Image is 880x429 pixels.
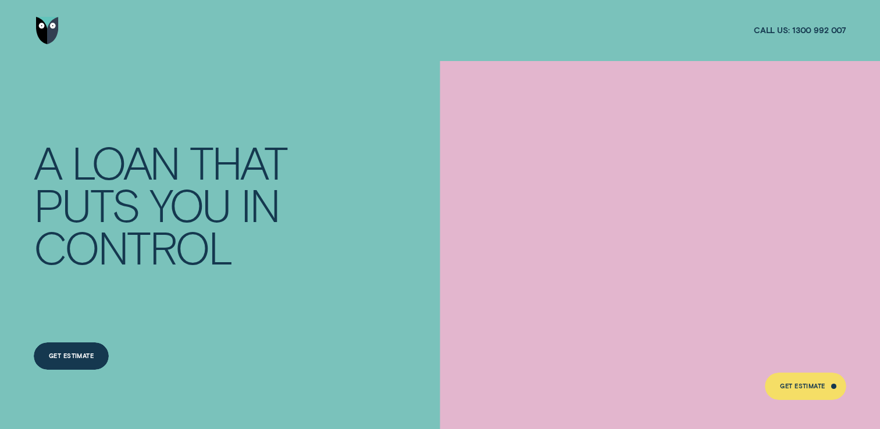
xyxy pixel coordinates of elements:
a: Call us:1300 992 007 [754,25,846,35]
span: 1300 992 007 [792,25,846,35]
h4: A LOAN THAT PUTS YOU IN CONTROL [34,141,298,269]
a: Get Estimate [34,342,109,370]
span: Call us: [754,25,790,35]
img: Wisr [36,17,59,44]
a: Get Estimate [765,373,846,400]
